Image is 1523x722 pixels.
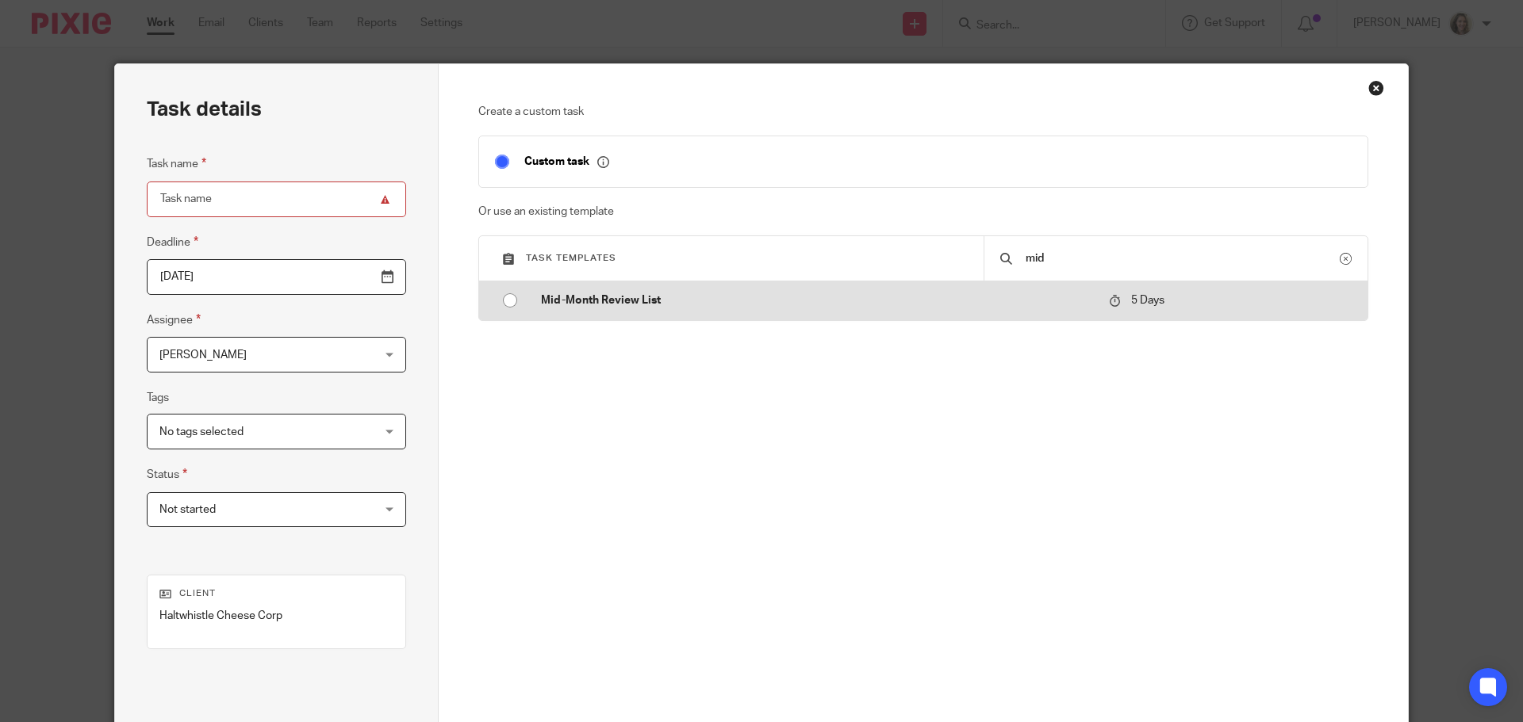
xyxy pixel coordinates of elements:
p: Create a custom task [478,104,1369,120]
label: Tags [147,390,169,406]
input: Task name [147,181,406,217]
label: Status [147,465,187,483]
input: Pick a date [147,259,406,295]
span: Task templates [526,254,616,262]
p: Custom task [524,155,609,169]
h2: Task details [147,96,262,123]
label: Task name [147,155,206,173]
div: Close this dialog window [1368,80,1384,96]
p: Haltwhistle Cheese Corp [159,608,393,624]
span: Not started [159,504,216,515]
p: Or use an existing template [478,204,1369,220]
span: 5 Days [1131,295,1164,306]
label: Assignee [147,311,201,329]
label: Deadline [147,233,198,251]
p: Mid-Month Review List [541,292,1093,308]
span: No tags selected [159,426,244,437]
input: Search... [1024,250,1340,267]
p: Client [159,587,393,600]
span: [PERSON_NAME] [159,350,247,361]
